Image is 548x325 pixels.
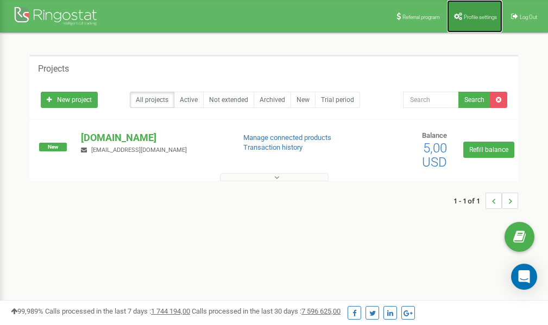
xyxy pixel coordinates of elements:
[254,92,291,108] a: Archived
[45,307,190,315] span: Calls processed in the last 7 days :
[192,307,341,315] span: Calls processed in the last 30 days :
[11,307,43,315] span: 99,989%
[520,14,537,20] span: Log Out
[422,131,447,139] span: Balance
[38,64,69,74] h5: Projects
[130,92,174,108] a: All projects
[39,143,67,151] span: New
[291,92,316,108] a: New
[41,92,98,108] a: New project
[315,92,360,108] a: Trial period
[243,143,303,151] a: Transaction history
[402,14,440,20] span: Referral program
[174,92,204,108] a: Active
[203,92,254,108] a: Not extended
[91,146,187,154] span: [EMAIL_ADDRESS][DOMAIN_NAME]
[81,131,225,145] p: [DOMAIN_NAME]
[453,193,486,209] span: 1 - 1 of 1
[511,264,537,290] div: Open Intercom Messenger
[453,182,518,220] nav: ...
[243,133,331,142] a: Manage connected products
[458,92,490,108] button: Search
[422,141,447,170] span: 5,00 USD
[464,14,497,20] span: Profile settings
[301,307,341,315] u: 7 596 625,00
[151,307,190,315] u: 1 744 194,00
[403,92,459,108] input: Search
[463,142,514,158] a: Refill balance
